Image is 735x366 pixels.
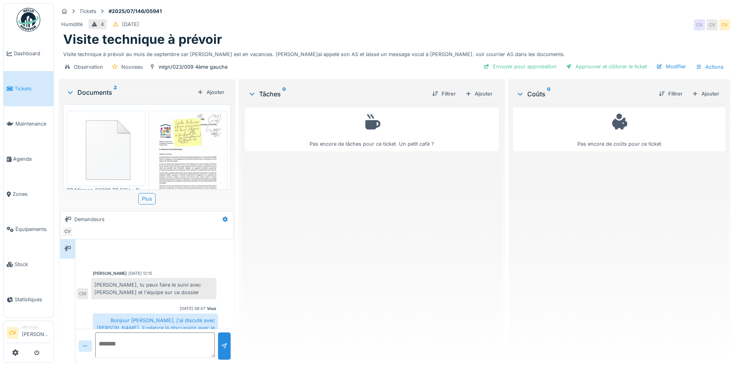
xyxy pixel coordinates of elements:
div: TR Mignon 23009 TR FSH - DEMIRCI - demande de mutation.msg [67,186,145,194]
div: Plus [138,193,156,205]
div: Ajouter [194,87,227,98]
span: Zones [13,190,50,198]
div: Envoyer pour approbation [480,61,560,72]
div: Manager [22,324,50,330]
a: Agenda [4,141,53,176]
div: CV [719,19,730,30]
div: Ajouter [689,88,722,99]
div: Actions [692,61,727,73]
img: 84750757-fdcc6f00-afbb-11ea-908a-1074b026b06b.png [69,113,143,184]
div: Modifier [653,61,689,72]
div: Filtrer [429,88,459,99]
div: Bonjour [PERSON_NAME], j'ai discuté avec [PERSON_NAME], il relance la discussion avec le social. [93,313,218,343]
a: Dashboard [4,36,53,71]
li: [PERSON_NAME] [22,324,50,341]
div: Coûts [516,89,652,99]
div: [PERSON_NAME] [93,270,127,276]
span: Agenda [13,155,50,163]
sup: 0 [282,89,286,99]
div: Documents [66,88,194,97]
span: Stock [15,261,50,268]
div: [DATE] 08:47 [180,306,205,312]
div: [DATE] 12:15 [128,270,152,276]
div: Pas encore de coûts pour ce ticket [518,111,720,148]
a: Zones [4,176,53,212]
div: [DATE] [122,21,139,28]
div: Observation [74,63,103,71]
div: CM [77,288,88,299]
a: Stock [4,247,53,282]
div: Ajouter [462,88,496,99]
div: Filtrer [656,88,686,99]
span: Maintenance [15,120,50,128]
span: Statistiques [15,296,50,303]
h1: Visite technique à prévoir [63,32,222,47]
div: CV [62,226,73,237]
span: Tickets [15,85,50,92]
div: Visite technique à prévoir au mois de septembre car [PERSON_NAME] est en vacances. [PERSON_NAME]a... [63,47,726,58]
img: hveft38olgef5bwytqqf1d3dgpcx [150,113,225,218]
img: Badge_color-CXgf-gQk.svg [17,8,40,32]
div: Humidité [61,21,83,28]
span: Dashboard [14,50,50,57]
div: CV [707,19,718,30]
div: mign/023/009 4ème gauche [159,63,227,71]
div: Vous [207,306,216,312]
a: CV Manager[PERSON_NAME] [7,324,50,343]
strong: #2025/07/146/05941 [105,8,165,15]
a: Statistiques [4,282,53,317]
div: Tâches [248,89,426,99]
a: Tickets [4,71,53,106]
sup: 2 [114,88,117,97]
div: 4 [101,21,104,28]
div: Nouveau [121,63,143,71]
div: Approuver et clôturer le ticket [563,61,650,72]
span: Équipements [15,225,50,233]
li: CV [7,327,19,339]
div: Demandeurs [74,216,105,223]
a: Maintenance [4,106,53,141]
div: [PERSON_NAME], tu peux faire le suivi avec [PERSON_NAME] et l'équipe sur ce dossier [91,278,216,299]
sup: 0 [547,89,551,99]
div: Tickets [79,8,96,15]
div: CV [694,19,705,30]
div: Pas encore de tâches pour ce ticket. Un petit café ? [250,111,494,148]
a: Équipements [4,212,53,247]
